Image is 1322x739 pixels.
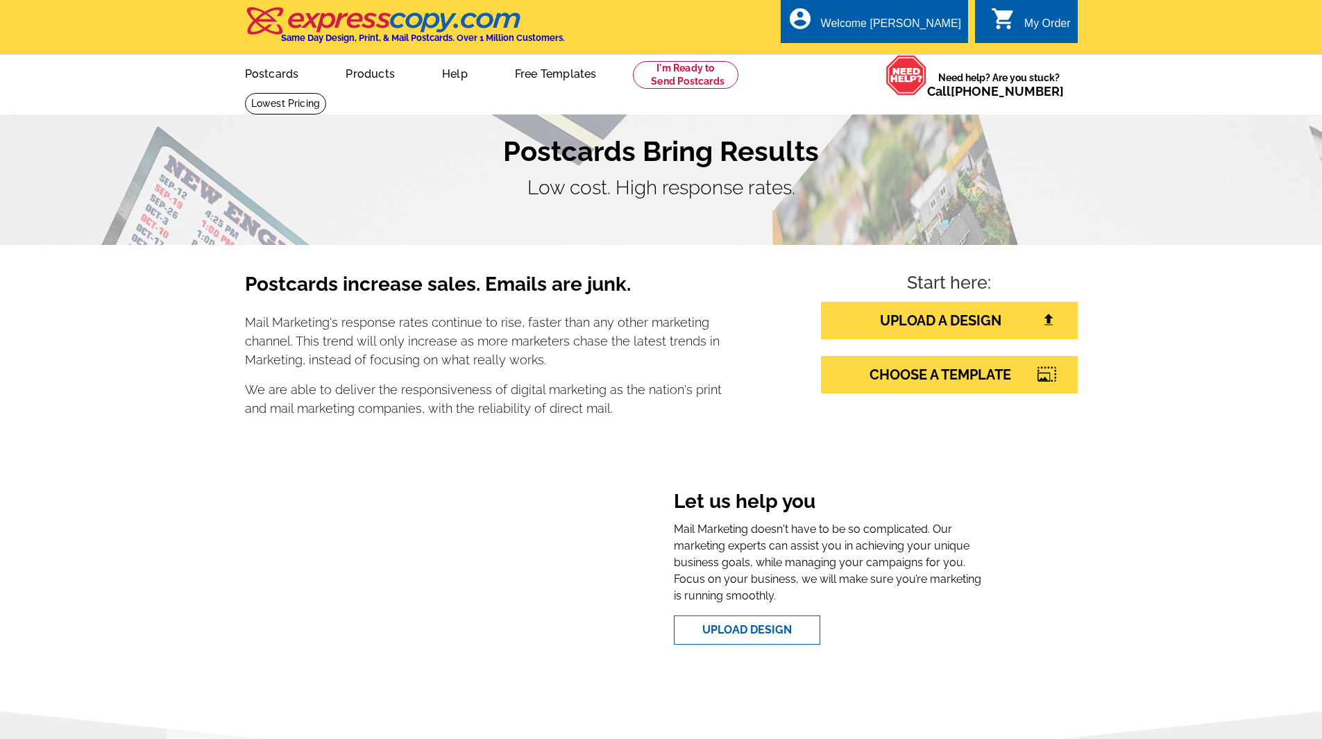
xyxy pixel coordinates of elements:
a: CHOOSE A TEMPLATE [821,356,1078,393]
a: [PHONE_NUMBER] [951,84,1064,99]
a: Postcards [223,56,321,89]
p: Low cost. High response rates. [245,173,1078,203]
h4: Start here: [821,273,1078,296]
h1: Postcards Bring Results [245,135,1078,168]
a: UPLOAD A DESIGN [821,302,1078,339]
h4: Same Day Design, Print, & Mail Postcards. Over 1 Million Customers. [281,33,565,43]
a: Same Day Design, Print, & Mail Postcards. Over 1 Million Customers. [245,17,565,43]
span: Need help? Are you stuck? [927,71,1071,99]
span: Call [927,84,1064,99]
p: Mail Marketing doesn't have to be so complicated. Our marketing experts can assist you in achievi... [674,521,984,604]
p: We are able to deliver the responsiveness of digital marketing as the nation's print and mail mar... [245,380,722,418]
div: My Order [1024,17,1071,37]
h3: Postcards increase sales. Emails are junk. [245,273,722,307]
i: shopping_cart [991,6,1016,31]
a: Free Templates [493,56,619,89]
img: help [885,55,927,96]
iframe: Welcome To expresscopy [338,479,632,656]
i: account_circle [788,6,813,31]
p: Mail Marketing's response rates continue to rise, faster than any other marketing channel. This t... [245,313,722,369]
div: Welcome [PERSON_NAME] [821,17,961,37]
a: shopping_cart My Order [991,15,1071,33]
h3: Let us help you [674,490,984,516]
a: Products [323,56,417,89]
a: Help [420,56,490,89]
a: Upload Design [674,615,820,645]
